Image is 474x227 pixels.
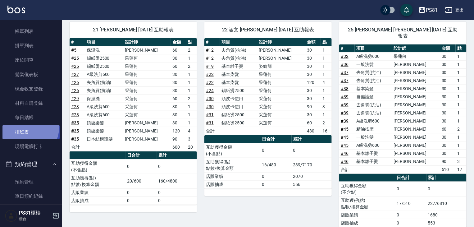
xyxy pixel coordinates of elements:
[71,104,79,109] a: #23
[123,54,171,62] td: 采蓮何
[305,78,321,86] td: 120
[395,182,426,196] td: 0
[85,38,123,46] th: 項目
[186,62,197,70] td: 2
[85,103,123,111] td: A級洗剪600
[171,127,186,135] td: 120
[355,60,392,68] td: 一般洗髮
[5,210,17,222] img: Person
[426,219,467,227] td: 553
[2,156,60,172] button: 預約管理
[395,174,426,182] th: 日合計
[2,53,60,67] a: 座位開單
[400,4,413,16] button: save
[123,135,171,143] td: [PERSON_NAME]
[440,157,456,165] td: 90
[186,86,197,95] td: 1
[70,38,85,46] th: #
[71,80,79,85] a: #26
[2,125,60,139] a: 排班表
[71,120,79,125] a: #35
[70,174,125,188] td: 互助獲得(點) 點數/換算金額
[392,52,440,60] td: 采蓮何
[341,102,349,107] a: #39
[355,125,392,133] td: 精油按摩
[171,135,186,143] td: 90
[292,135,332,143] th: 累計
[220,62,257,70] td: 基本離子燙
[2,39,60,53] a: 掛單列表
[71,112,79,117] a: #28
[206,80,214,85] a: #22
[206,120,214,125] a: #31
[71,96,79,101] a: #29
[171,111,186,119] td: 30
[71,48,76,53] a: #5
[125,188,157,197] td: 0
[2,203,60,218] a: 單週預約紀錄
[85,54,123,62] td: 錫紙燙2500
[85,78,123,86] td: 去角質(抗油)
[260,172,292,180] td: 0
[341,159,349,164] a: #46
[456,109,467,117] td: 1
[171,46,186,54] td: 60
[19,210,51,216] h5: PS81櫃檯
[186,46,197,54] td: 2
[355,93,392,101] td: 自備護髮
[206,104,214,109] a: #30
[292,158,332,172] td: 239/7170
[456,165,467,174] td: 17
[204,143,260,158] td: 互助獲得金額 (不含點)
[2,24,60,39] a: 帳單列表
[2,175,60,189] a: 預約管理
[186,103,197,111] td: 1
[85,95,123,103] td: 保濕洗
[321,103,332,111] td: 3
[123,86,171,95] td: 采蓮何
[321,119,332,127] td: 2
[392,117,440,125] td: [PERSON_NAME]
[456,101,467,109] td: 1
[123,38,171,46] th: 設計師
[171,86,186,95] td: 30
[341,94,349,99] a: #39
[440,165,456,174] td: 510
[305,127,321,135] td: 480
[257,46,305,54] td: [PERSON_NAME]
[392,85,440,93] td: [PERSON_NAME]
[440,125,456,133] td: 60
[355,76,392,85] td: 去角質(抗油)
[392,68,440,76] td: [PERSON_NAME]
[19,216,51,222] p: 櫃台
[443,4,467,16] button: 登出
[186,38,197,46] th: 點
[257,38,305,46] th: 設計師
[2,139,60,154] a: 現場電腦打卡
[305,86,321,95] td: 30
[392,93,440,101] td: [PERSON_NAME]
[257,86,305,95] td: 采蓮何
[341,151,349,156] a: #46
[204,135,332,189] table: a dense table
[257,111,305,119] td: 采蓮何
[456,133,467,141] td: 1
[321,46,332,54] td: 1
[440,133,456,141] td: 30
[456,149,467,157] td: 1
[186,127,197,135] td: 4
[395,196,426,211] td: 17/510
[392,149,440,157] td: [PERSON_NAME]
[2,67,60,82] a: 營業儀表板
[341,110,349,115] a: #39
[305,70,321,78] td: 30
[123,95,171,103] td: 采蓮何
[70,151,197,205] table: a dense table
[456,157,467,165] td: 3
[2,82,60,96] a: 現金收支登錄
[416,4,440,16] button: PS81
[305,119,321,127] td: 60
[392,76,440,85] td: [PERSON_NAME]
[321,127,332,135] td: 16
[305,103,321,111] td: 90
